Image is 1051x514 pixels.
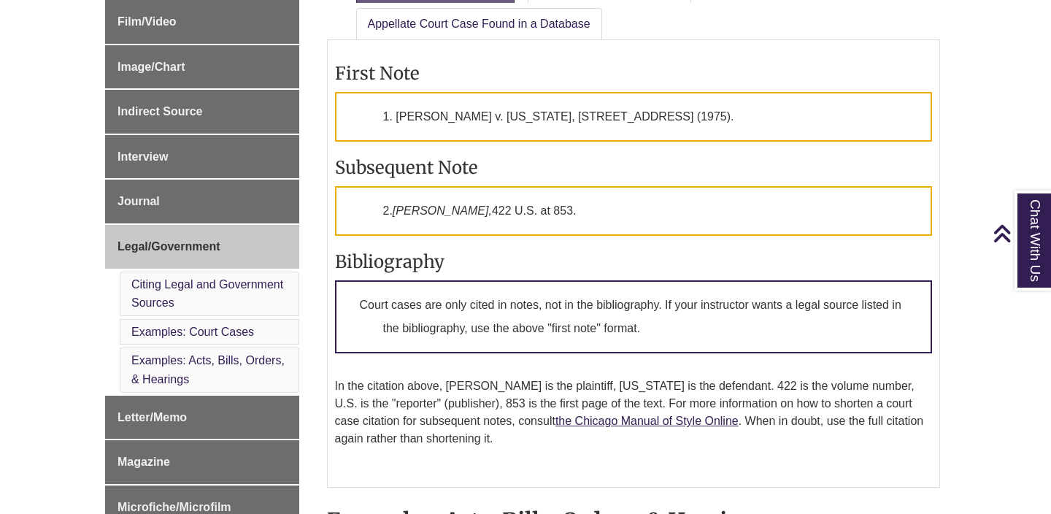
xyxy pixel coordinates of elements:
[118,61,185,73] span: Image/Chart
[118,240,220,253] span: Legal/Government
[105,225,299,269] a: Legal/Government
[335,186,933,236] p: 2. 422 U.S. at 853.
[118,195,160,207] span: Journal
[105,396,299,440] a: Letter/Memo
[105,440,299,484] a: Magazine
[118,150,168,163] span: Interview
[105,45,299,89] a: Image/Chart
[105,90,299,134] a: Indirect Source
[118,15,177,28] span: Film/Video
[105,135,299,179] a: Interview
[131,354,285,385] a: Examples: Acts, Bills, Orders, & Hearings
[356,8,602,40] a: Appellate Court Case Found in a Database
[118,105,202,118] span: Indirect Source
[335,250,933,273] h3: Bibliography
[335,92,933,142] p: 1. [PERSON_NAME] v. [US_STATE], [STREET_ADDRESS] (1975).
[131,326,254,338] a: Examples: Court Cases
[105,180,299,223] a: Journal
[993,223,1047,243] a: Back to Top
[118,456,170,468] span: Magazine
[335,156,933,179] h3: Subsequent Note
[118,501,231,513] span: Microfiche/Microfilm
[335,377,933,448] p: In the citation above, [PERSON_NAME] is the plaintiff, [US_STATE] is the defendant. 422 is the vo...
[393,204,492,217] em: [PERSON_NAME],
[335,62,933,85] h3: First Note
[555,415,739,427] a: the Chicago Manual of Style Online
[335,280,933,353] p: Court cases are only cited in notes, not in the bibliography. If your instructor wants a legal so...
[131,278,283,310] a: Citing Legal and Government Sources
[118,411,187,423] span: Letter/Memo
